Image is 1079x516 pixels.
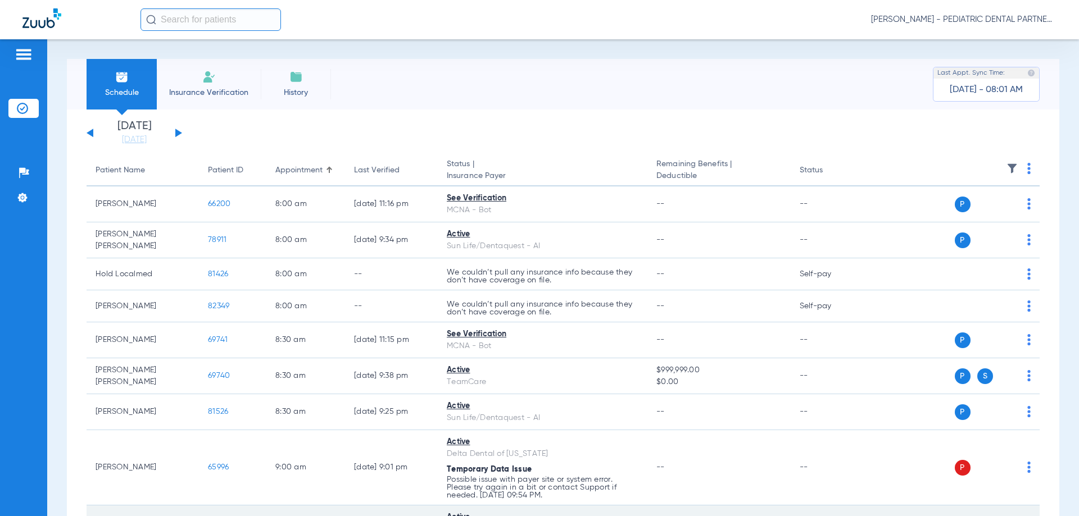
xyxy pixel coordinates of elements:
[1027,234,1031,245] img: group-dot-blue.svg
[656,270,665,278] span: --
[438,155,647,186] th: Status |
[275,165,323,176] div: Appointment
[791,358,867,394] td: --
[656,364,781,376] span: $999,999.00
[447,229,638,240] div: Active
[96,165,145,176] div: Patient Name
[266,322,345,358] td: 8:30 AM
[955,368,971,384] span: P
[447,204,638,216] div: MCNA - Bot
[1027,370,1031,381] img: group-dot-blue.svg
[656,170,781,182] span: Deductible
[15,48,33,61] img: hamburger-icon
[647,155,790,186] th: Remaining Benefits |
[208,463,229,471] span: 65996
[447,300,638,316] p: We couldn’t pull any insurance info because they don’t have coverage on file.
[354,165,400,176] div: Last Verified
[871,14,1057,25] span: [PERSON_NAME] - PEDIATRIC DENTAL PARTNERS SHREVEPORT
[87,222,199,258] td: [PERSON_NAME] [PERSON_NAME]
[202,70,216,84] img: Manual Insurance Verification
[955,232,971,248] span: P
[791,394,867,430] td: --
[791,155,867,186] th: Status
[87,186,199,222] td: [PERSON_NAME]
[656,302,665,310] span: --
[345,358,438,394] td: [DATE] 9:38 PM
[1027,163,1031,174] img: group-dot-blue.svg
[1027,334,1031,345] img: group-dot-blue.svg
[266,394,345,430] td: 8:30 AM
[275,165,336,176] div: Appointment
[289,70,303,84] img: History
[1027,69,1035,77] img: last sync help info
[447,465,532,473] span: Temporary Data Issue
[447,436,638,448] div: Active
[791,290,867,322] td: Self-pay
[266,186,345,222] td: 8:00 AM
[937,67,1005,79] span: Last Appt. Sync Time:
[1023,462,1079,516] iframe: Chat Widget
[950,84,1023,95] span: [DATE] - 08:01 AM
[345,222,438,258] td: [DATE] 9:34 PM
[146,15,156,25] img: Search Icon
[269,87,323,98] span: History
[208,336,228,344] span: 69741
[22,8,61,28] img: Zuub Logo
[447,328,638,340] div: See Verification
[87,290,199,322] td: [PERSON_NAME]
[96,165,190,176] div: Patient Name
[447,170,638,182] span: Insurance Payer
[447,448,638,460] div: Delta Dental of [US_STATE]
[447,340,638,352] div: MCNA - Bot
[266,290,345,322] td: 8:00 AM
[447,400,638,412] div: Active
[87,430,199,505] td: [PERSON_NAME]
[447,240,638,252] div: Sun Life/Dentaquest - AI
[266,358,345,394] td: 8:30 AM
[208,270,228,278] span: 81426
[656,200,665,208] span: --
[208,372,230,380] span: 69740
[656,376,781,388] span: $0.00
[447,364,638,376] div: Active
[345,290,438,322] td: --
[95,87,148,98] span: Schedule
[1027,406,1031,417] img: group-dot-blue.svg
[101,121,168,145] li: [DATE]
[87,322,199,358] td: [PERSON_NAME]
[266,258,345,290] td: 8:00 AM
[266,222,345,258] td: 8:00 AM
[345,430,438,505] td: [DATE] 9:01 PM
[791,430,867,505] td: --
[955,404,971,420] span: P
[101,134,168,145] a: [DATE]
[345,186,438,222] td: [DATE] 11:16 PM
[447,476,638,499] p: Possible issue with payer site or system error. Please try again in a bit or contact Support if n...
[208,200,230,208] span: 66200
[87,394,199,430] td: [PERSON_NAME]
[447,376,638,388] div: TeamCare
[1027,198,1031,209] img: group-dot-blue.svg
[791,322,867,358] td: --
[447,412,638,424] div: Sun Life/Dentaquest - AI
[87,258,199,290] td: Hold Localmed
[955,197,971,212] span: P
[656,336,665,344] span: --
[354,165,429,176] div: Last Verified
[447,193,638,204] div: See Verification
[208,236,226,244] span: 78911
[977,368,993,384] span: S
[165,87,252,98] span: Insurance Verification
[345,394,438,430] td: [DATE] 9:25 PM
[115,70,129,84] img: Schedule
[1007,163,1018,174] img: filter.svg
[266,430,345,505] td: 9:00 AM
[208,408,228,415] span: 81526
[87,358,199,394] td: [PERSON_NAME] [PERSON_NAME]
[345,258,438,290] td: --
[447,268,638,284] p: We couldn’t pull any insurance info because they don’t have coverage on file.
[1027,300,1031,312] img: group-dot-blue.svg
[791,258,867,290] td: Self-pay
[140,8,281,31] input: Search for patients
